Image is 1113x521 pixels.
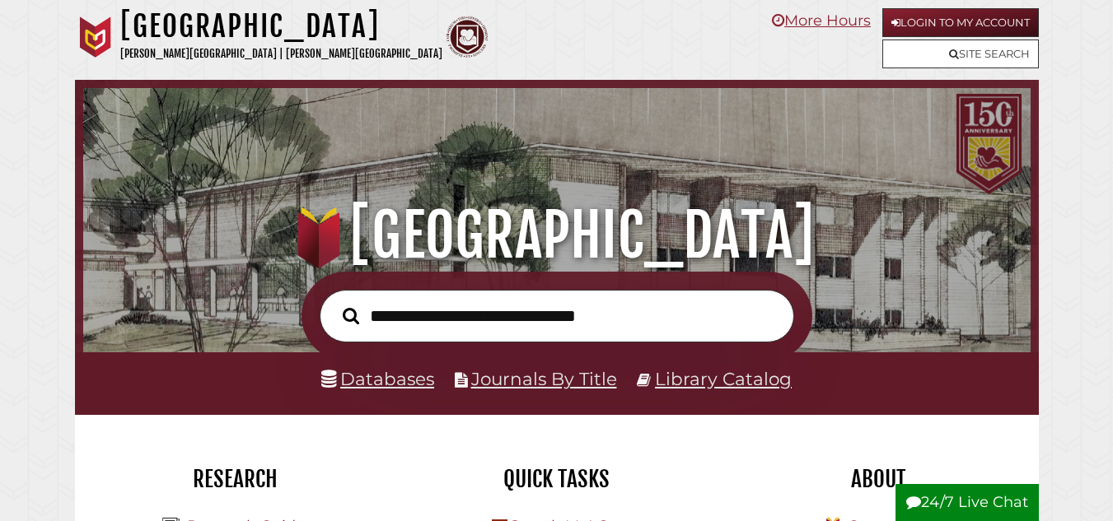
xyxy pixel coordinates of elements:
a: Site Search [882,40,1039,68]
a: More Hours [772,12,871,30]
a: Library Catalog [655,368,792,389]
h2: Research [87,465,384,493]
h1: [GEOGRAPHIC_DATA] [100,199,1014,272]
a: Databases [321,368,434,389]
button: Search [334,303,367,328]
img: Calvin University [75,16,116,58]
h2: About [730,465,1026,493]
h1: [GEOGRAPHIC_DATA] [120,8,442,44]
p: [PERSON_NAME][GEOGRAPHIC_DATA] | [PERSON_NAME][GEOGRAPHIC_DATA] [120,44,442,63]
a: Login to My Account [882,8,1039,37]
i: Search [343,307,359,325]
a: Journals By Title [471,368,617,389]
h2: Quick Tasks [409,465,705,493]
img: Calvin Theological Seminary [447,16,488,58]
